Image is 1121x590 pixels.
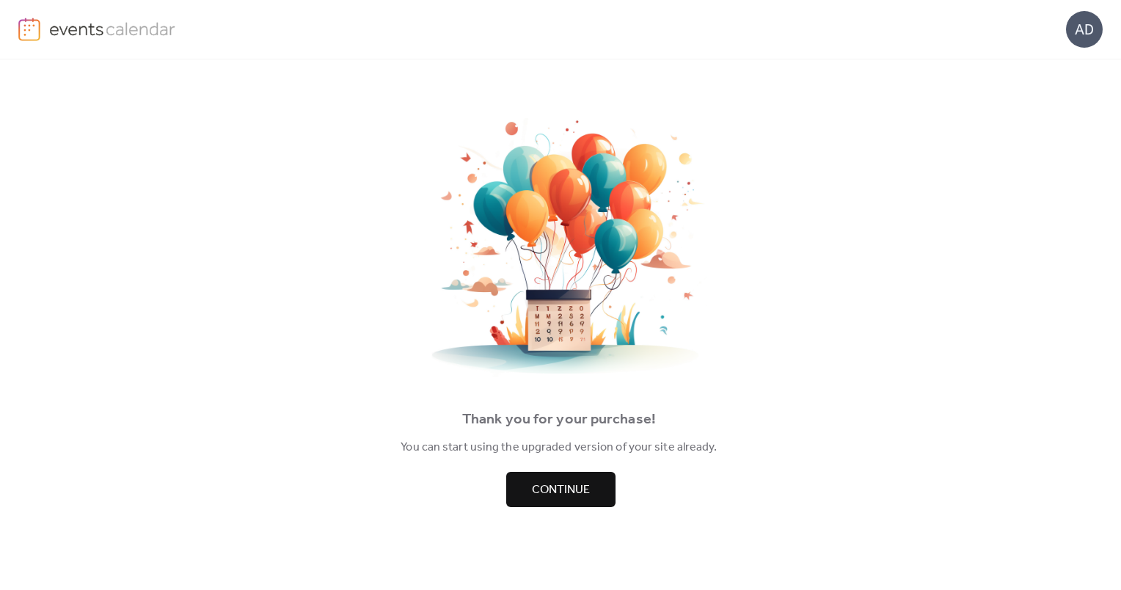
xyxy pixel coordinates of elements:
[22,408,1096,431] div: Thank you for your purchase!
[532,481,590,499] span: Continue
[18,18,40,41] img: logo
[1066,11,1103,48] div: AD
[49,18,176,40] img: logo-type
[22,439,1096,456] div: You can start using the upgraded version of your site already.
[506,472,616,507] button: Continue
[414,118,707,377] img: thankyou.png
